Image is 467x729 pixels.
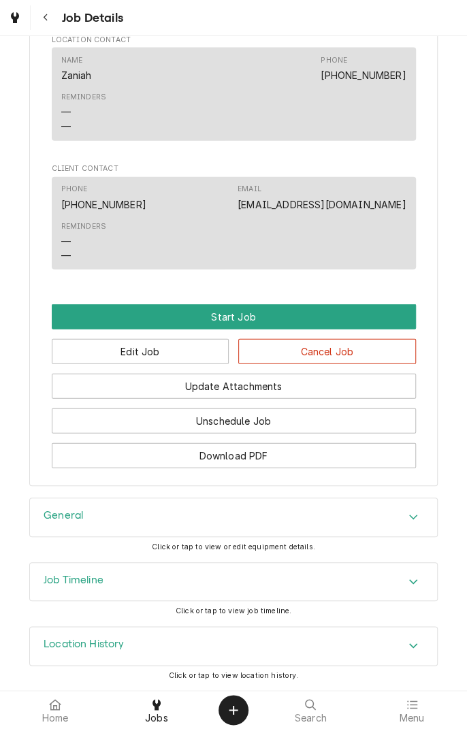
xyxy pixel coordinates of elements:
a: [PHONE_NUMBER] [61,199,146,210]
div: Zaniah [61,68,92,82]
div: — [61,248,71,263]
div: Accordion Header [30,563,437,601]
div: General [29,498,438,537]
div: Contact [52,177,416,270]
div: Phone [61,184,146,211]
div: Name [61,55,83,66]
span: Job Details [58,9,123,27]
span: Click or tap to view job timeline. [176,606,291,615]
div: Phone [321,55,347,66]
div: Phone [61,184,88,195]
span: Client Contact [52,163,416,174]
span: Jobs [145,713,168,724]
div: Button Group Row [52,434,416,468]
a: [EMAIL_ADDRESS][DOMAIN_NAME] [238,199,406,210]
span: Click or tap to view or edit equipment details. [152,542,315,551]
button: Cancel Job [238,339,416,364]
div: — [61,119,71,133]
div: Button Group Row [52,304,416,329]
div: Email [238,184,261,195]
div: Button Group Row [52,364,416,399]
button: Navigate back [33,5,58,30]
div: Accordion Header [30,498,437,536]
span: Menu [399,713,424,724]
a: [PHONE_NUMBER] [321,69,406,81]
button: Accordion Details Expand Trigger [30,563,437,601]
div: Reminders [61,92,106,133]
div: — [61,234,71,248]
div: Location Contact List [52,48,416,147]
div: — [61,105,71,119]
div: Client Contact List [52,177,416,276]
div: Location History [29,626,438,666]
span: Home [42,713,69,724]
a: Jobs [107,694,207,726]
span: Location Contact [52,35,416,46]
h3: General [44,509,83,522]
h3: Location History [44,638,125,651]
div: Job Timeline [29,562,438,602]
button: Create Object [219,695,248,725]
a: Search [261,694,361,726]
button: Accordion Details Expand Trigger [30,498,437,536]
div: Location Contact [52,35,416,147]
div: Button Group Row [52,329,416,364]
button: Accordion Details Expand Trigger [30,627,437,665]
div: Name [61,55,92,82]
div: Phone [321,55,406,82]
span: Click or tap to view location history. [168,671,298,680]
button: Start Job [52,304,416,329]
div: Contact [52,48,416,141]
div: Button Group Row [52,399,416,434]
div: Email [238,184,406,211]
div: Button Group [52,304,416,468]
a: Menu [362,694,462,726]
div: Accordion Header [30,627,437,665]
button: Update Attachments [52,374,416,399]
a: Home [5,694,106,726]
a: Go to Jobs [3,5,27,30]
div: Reminders [61,221,106,263]
button: Unschedule Job [52,408,416,434]
button: Download PDF [52,443,416,468]
div: Reminders [61,92,106,103]
div: Reminders [61,221,106,232]
h3: Job Timeline [44,574,103,587]
span: Search [295,713,327,724]
div: Client Contact [52,163,416,276]
button: Edit Job [52,339,229,364]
